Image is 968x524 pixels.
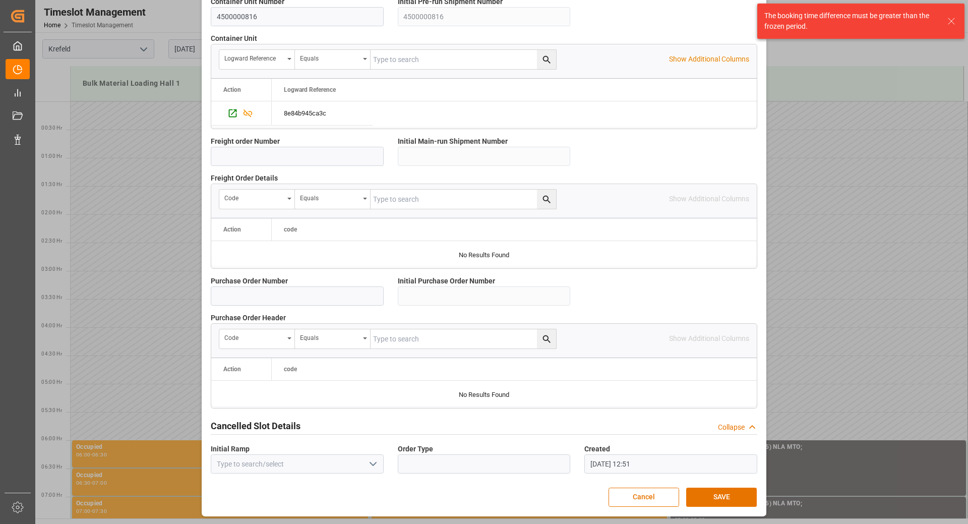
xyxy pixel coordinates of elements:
button: open menu [295,190,371,209]
input: DD.MM.YYYY HH:MM [584,454,757,474]
input: Type to search/select [211,454,384,474]
button: open menu [219,50,295,69]
button: open menu [295,329,371,348]
p: Show Additional Columns [669,54,749,65]
input: Type to search [371,190,556,209]
input: Type to search [371,329,556,348]
span: Freight order Number [211,136,280,147]
div: The booking time difference must be greater than the frozen period. [764,11,938,32]
div: Equals [300,191,359,203]
div: Equals [300,51,359,63]
div: Action [223,226,241,233]
div: Equals [300,331,359,342]
button: search button [537,329,556,348]
div: 8e84b945ca3c [272,101,373,125]
div: Press SPACE to select this row. [211,101,272,126]
input: Type to search [371,50,556,69]
span: code [284,226,297,233]
span: Created [584,444,610,454]
span: Purchase Order Header [211,313,286,323]
div: Action [223,86,241,93]
button: search button [537,50,556,69]
div: Collapse [718,422,745,433]
span: Initial Purchase Order Number [398,276,495,286]
button: open menu [219,190,295,209]
button: open menu [295,50,371,69]
div: code [224,191,284,203]
button: open menu [219,329,295,348]
span: Freight Order Details [211,173,278,184]
span: Container Unit [211,33,257,44]
span: Logward Reference [284,86,336,93]
span: Initial Main-run Shipment Number [398,136,508,147]
span: Initial Ramp [211,444,250,454]
div: Press SPACE to select this row. [272,101,373,126]
span: Order Type [398,444,433,454]
h2: Cancelled Slot Details [211,419,300,433]
button: search button [537,190,556,209]
button: SAVE [686,488,757,507]
div: Action [223,366,241,373]
div: Logward Reference [224,51,284,63]
button: open menu [365,456,380,472]
span: code [284,366,297,373]
span: Purchase Order Number [211,276,288,286]
div: code [224,331,284,342]
button: Cancel [609,488,679,507]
